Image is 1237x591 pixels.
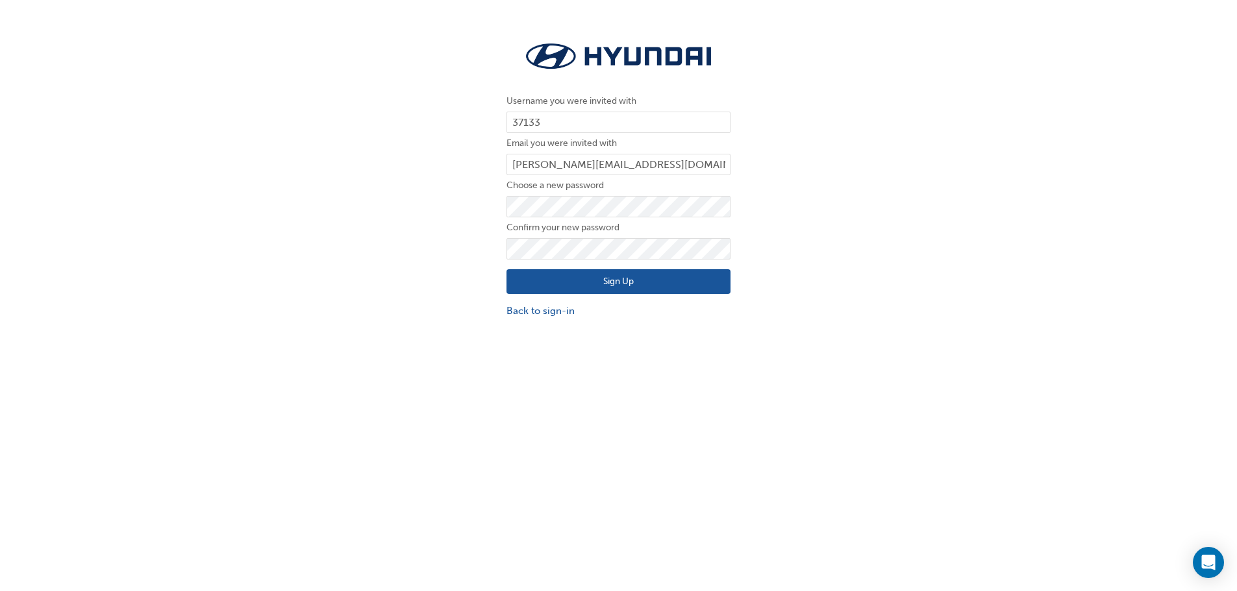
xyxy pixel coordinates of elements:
label: Username you were invited with [506,93,731,109]
img: Trak [506,39,731,74]
label: Confirm your new password [506,220,731,235]
div: Open Intercom Messenger [1193,547,1224,578]
input: Username [506,112,731,134]
label: Email you were invited with [506,136,731,151]
label: Choose a new password [506,178,731,193]
a: Back to sign-in [506,304,731,319]
button: Sign Up [506,269,731,294]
